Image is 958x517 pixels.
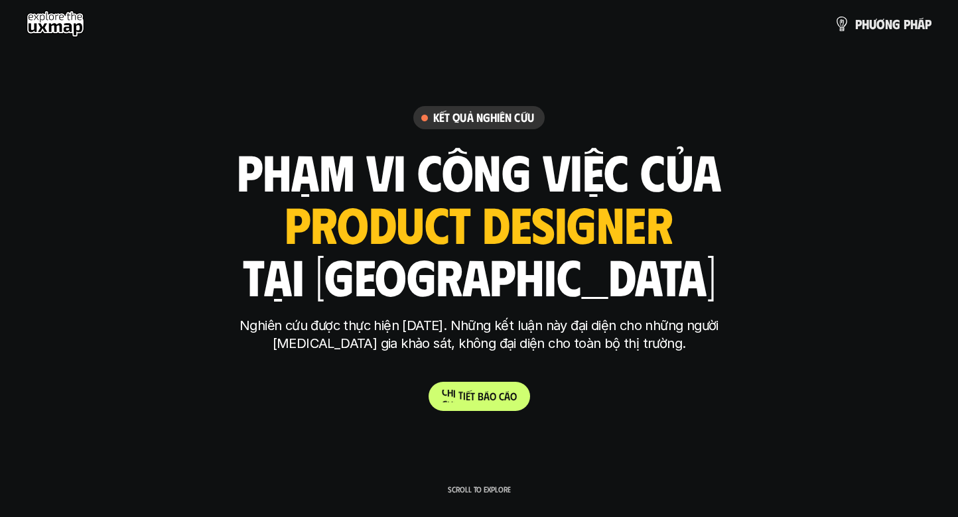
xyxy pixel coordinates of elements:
span: i [463,389,466,402]
span: o [510,390,517,402]
span: c [499,390,504,402]
span: n [885,17,892,31]
span: p [904,17,910,31]
span: t [458,388,463,401]
span: C [442,385,447,398]
span: á [484,390,490,402]
span: o [490,390,496,402]
h1: phạm vi công việc của [237,143,721,199]
span: p [925,17,931,31]
h1: tại [GEOGRAPHIC_DATA] [243,248,716,304]
span: t [470,390,475,402]
p: Scroll to explore [448,485,511,494]
span: á [504,390,510,402]
span: i [453,387,456,400]
h6: Kết quả nghiên cứu [433,110,534,125]
a: phươngpháp [834,11,931,37]
span: á [918,17,925,31]
a: Chitiếtbáocáo [429,382,530,411]
p: Nghiên cứu được thực hiện [DATE]. Những kết luận này đại diện cho những người [MEDICAL_DATA] gia ... [230,317,728,353]
span: ơ [876,17,885,31]
span: b [478,390,484,402]
span: h [910,17,918,31]
span: ư [869,17,876,31]
span: p [855,17,862,31]
span: h [862,17,869,31]
span: ế [466,390,470,402]
span: g [892,17,900,31]
span: h [447,386,453,398]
